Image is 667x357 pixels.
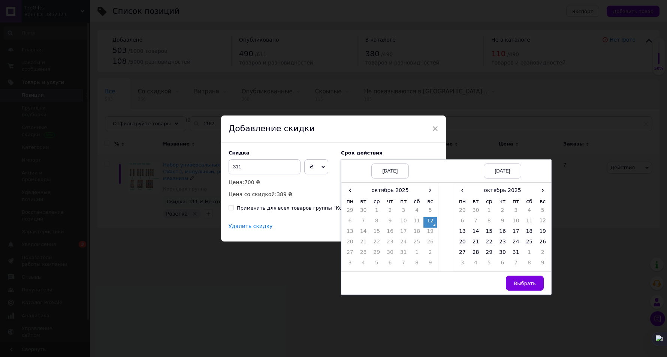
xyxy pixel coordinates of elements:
td: 13 [343,228,357,238]
td: 12 [536,217,549,228]
th: ср [482,196,496,207]
td: 8 [482,217,496,228]
span: ‹ [343,185,357,196]
label: Cрок действия [341,150,438,156]
td: 1 [482,207,496,217]
td: 28 [469,249,483,259]
td: 11 [410,217,424,228]
td: 30 [469,207,483,217]
td: 9 [536,259,549,270]
th: пн [343,196,357,207]
td: 24 [397,238,410,249]
td: 29 [343,207,357,217]
td: 1 [370,207,383,217]
td: 29 [456,207,469,217]
th: чт [383,196,397,207]
td: 23 [383,238,397,249]
th: чт [496,196,509,207]
td: 22 [370,238,383,249]
span: × [432,122,438,135]
td: 25 [523,238,536,249]
th: вс [423,196,437,207]
td: 3 [509,207,523,217]
td: 24 [509,238,523,249]
th: пт [397,196,410,207]
td: 26 [536,238,549,249]
td: 6 [456,217,469,228]
span: Добавление скидки [229,124,315,133]
td: 30 [383,249,397,259]
td: 21 [469,238,483,249]
span: › [536,185,549,196]
input: 0 [229,159,301,174]
th: пн [456,196,469,207]
td: 7 [469,217,483,228]
td: 19 [423,228,437,238]
th: октябрь 2025 [357,185,424,196]
td: 10 [397,217,410,228]
th: октябрь 2025 [469,185,536,196]
th: вт [357,196,370,207]
td: 4 [357,259,370,270]
td: 10 [509,217,523,228]
td: 15 [370,228,383,238]
span: 700 ₴ [244,179,260,185]
th: вт [469,196,483,207]
td: 29 [482,249,496,259]
p: Цена со скидкой: [229,190,333,198]
td: 4 [410,207,424,217]
td: 30 [357,207,370,217]
td: 5 [370,259,383,270]
p: Цена: [229,178,333,186]
td: 11 [523,217,536,228]
td: 8 [370,217,383,228]
td: 8 [410,259,424,270]
td: 18 [523,228,536,238]
th: сб [410,196,424,207]
td: 7 [357,217,370,228]
td: 3 [343,259,357,270]
td: 8 [523,259,536,270]
td: 21 [357,238,370,249]
td: 7 [397,259,410,270]
td: 16 [496,228,509,238]
td: 31 [397,249,410,259]
td: 29 [370,249,383,259]
td: 30 [496,249,509,259]
span: ₴ [310,163,314,169]
td: 1 [410,249,424,259]
td: 6 [383,259,397,270]
td: 17 [397,228,410,238]
div: [DATE] [371,163,409,178]
td: 5 [423,207,437,217]
td: 31 [509,249,523,259]
td: 5 [536,207,549,217]
div: Применить для всех товаров группы "Корневая группа" [237,205,382,211]
td: 2 [383,207,397,217]
td: 14 [357,228,370,238]
td: 28 [357,249,370,259]
div: [DATE] [484,163,521,178]
td: 2 [496,207,509,217]
td: 7 [509,259,523,270]
th: вс [536,196,549,207]
td: 20 [456,238,469,249]
td: 6 [496,259,509,270]
td: 19 [536,228,549,238]
td: 27 [343,249,357,259]
th: сб [523,196,536,207]
span: Скидка [229,150,250,156]
td: 6 [343,217,357,228]
td: 9 [496,217,509,228]
td: 26 [423,238,437,249]
td: 20 [343,238,357,249]
td: 9 [383,217,397,228]
td: 9 [423,259,437,270]
td: 16 [383,228,397,238]
td: 27 [456,249,469,259]
span: Выбрать [514,280,536,286]
td: 25 [410,238,424,249]
button: Выбрать [506,276,544,291]
td: 14 [469,228,483,238]
td: 3 [456,259,469,270]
